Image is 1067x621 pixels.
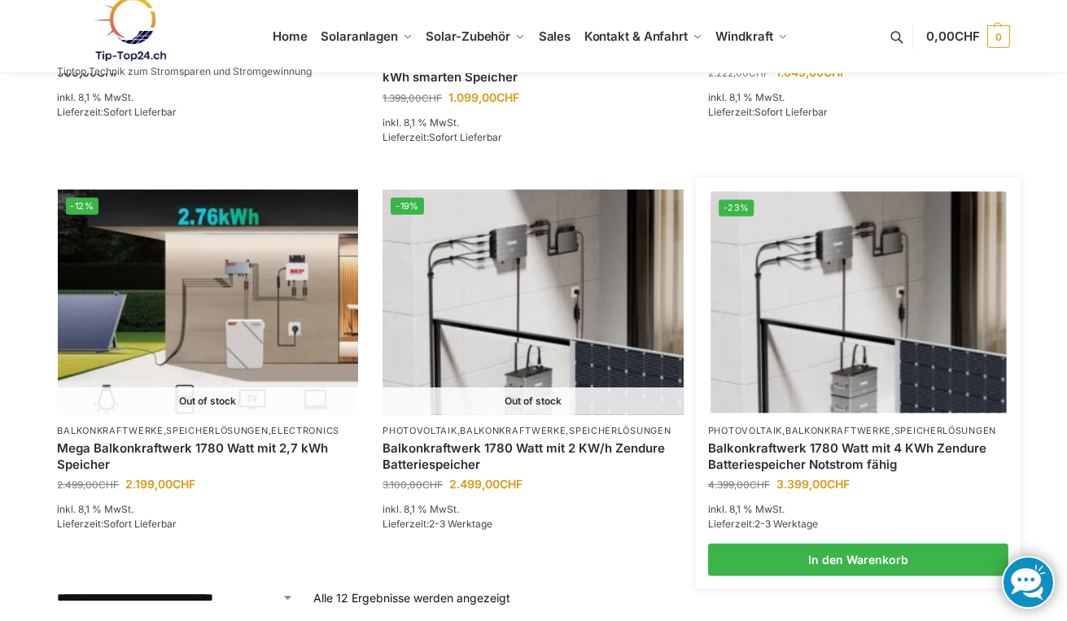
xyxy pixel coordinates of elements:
[708,440,1009,472] a: Balkonkraftwerk 1780 Watt mit 4 KWh Zendure Batteriespeicher Notstrom fähig
[98,65,120,79] span: CHF
[754,518,818,530] span: 2-3 Werktage
[776,477,850,491] bdi: 3.399,00
[449,477,523,491] bdi: 2.499,00
[383,131,502,143] span: Lieferzeit:
[58,479,120,491] bdi: 2.499,00
[708,90,1009,105] p: inkl. 8,1 % MwSt.
[496,90,519,104] span: CHF
[708,518,818,530] span: Lieferzeit:
[383,92,442,104] bdi: 1.399,00
[708,425,1009,437] p: , ,
[58,190,359,415] img: Solaranlage mit 2,7 KW Batteriespeicher Genehmigungsfrei
[708,106,828,118] span: Lieferzeit:
[58,90,359,105] p: inkl. 8,1 % MwSt.
[754,106,828,118] span: Sofort Lieferbar
[321,28,398,44] span: Solaranlagen
[422,92,442,104] span: CHF
[711,191,1006,413] img: Zendure-solar-flow-Batteriespeicher für Balkonkraftwerke
[750,479,770,491] span: CHF
[711,191,1006,413] a: -23%Zendure-solar-flow-Batteriespeicher für Balkonkraftwerke
[785,425,891,436] a: Balkonkraftwerke
[894,425,996,436] a: Speicherlösungen
[708,479,770,491] bdi: 4.399,00
[383,479,443,491] bdi: 3.100,00
[58,440,359,472] a: Mega Balkonkraftwerk 1780 Watt mit 2,7 kWh Speicher
[383,190,684,415] a: -19% Out of stockZendure-solar-flow-Batteriespeicher für Balkonkraftwerke
[166,425,268,436] a: Speicherlösungen
[58,67,313,77] p: Tiptop Technik zum Stromsparen und Stromgewinnung
[716,28,773,44] span: Windkraft
[460,425,566,436] a: Balkonkraftwerke
[584,28,688,44] span: Kontakt & Anfahrt
[383,440,684,472] a: Balkonkraftwerk 1780 Watt mit 2 KW/h Zendure Batteriespeicher
[539,28,571,44] span: Sales
[422,479,443,491] span: CHF
[58,589,294,606] select: Shop-Reihenfolge
[58,518,177,530] span: Lieferzeit:
[955,28,980,44] span: CHF
[708,425,782,436] a: Photovoltaik
[58,425,164,436] a: Balkonkraftwerke
[383,518,492,530] span: Lieferzeit:
[58,65,120,79] bdi: 989,00
[926,12,1009,61] a: 0,00CHF 0
[429,131,502,143] span: Sofort Lieferbar
[126,477,196,491] bdi: 2.199,00
[383,502,684,517] p: inkl. 8,1 % MwSt.
[313,589,510,606] p: Alle 12 Ergebnisse werden angezeigt
[824,65,846,79] span: CHF
[58,502,359,517] p: inkl. 8,1 % MwSt.
[448,90,519,104] bdi: 1.099,00
[58,106,177,118] span: Lieferzeit:
[383,116,684,130] p: inkl. 8,1 % MwSt.
[708,502,1009,517] p: inkl. 8,1 % MwSt.
[383,425,684,437] p: , ,
[708,67,769,79] bdi: 2.222,00
[104,106,177,118] span: Sofort Lieferbar
[987,25,1010,48] span: 0
[426,28,511,44] span: Solar-Zubehör
[569,425,671,436] a: Speicherlösungen
[99,479,120,491] span: CHF
[58,425,359,437] p: , ,
[383,190,684,415] img: Zendure-solar-flow-Batteriespeicher für Balkonkraftwerke
[173,477,196,491] span: CHF
[500,477,523,491] span: CHF
[429,518,492,530] span: 2-3 Werktage
[708,544,1009,576] a: In den Warenkorb legen: „Balkonkraftwerk 1780 Watt mit 4 KWh Zendure Batteriespeicher Notstrom fä...
[776,65,846,79] bdi: 1.649,00
[926,28,979,44] span: 0,00
[58,190,359,415] a: -12% Out of stockSolaranlage mit 2,7 KW Batteriespeicher Genehmigungsfrei
[271,425,339,436] a: Electronics
[104,518,177,530] span: Sofort Lieferbar
[827,477,850,491] span: CHF
[383,425,457,436] a: Photovoltaik
[749,67,769,79] span: CHF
